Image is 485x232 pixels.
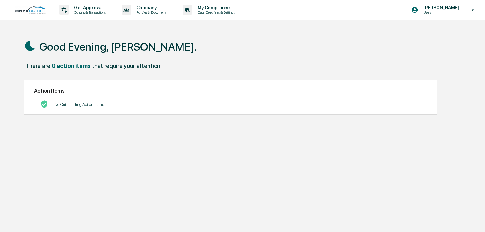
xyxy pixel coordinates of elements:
[69,5,109,10] p: Get Approval
[15,6,46,14] img: logo
[131,10,170,15] p: Policies & Documents
[39,40,197,53] h1: Good Evening, [PERSON_NAME].
[55,102,104,107] p: No Outstanding Action Items
[131,5,170,10] p: Company
[40,100,48,108] img: No Actions logo
[192,10,238,15] p: Data, Deadlines & Settings
[418,10,462,15] p: Users
[418,5,462,10] p: [PERSON_NAME]
[52,62,91,69] div: 0 action items
[92,62,162,69] div: that require your attention.
[34,88,427,94] h2: Action Items
[25,62,50,69] div: There are
[192,5,238,10] p: My Compliance
[69,10,109,15] p: Content & Transactions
